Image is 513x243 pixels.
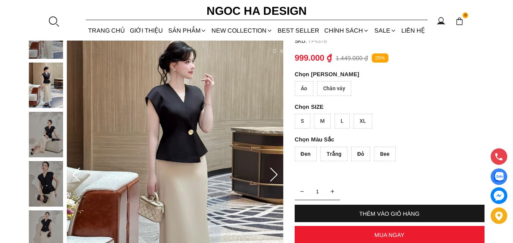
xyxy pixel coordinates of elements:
a: NEW COLLECTION [209,20,275,41]
span: 0 [462,13,469,19]
div: S [295,114,310,129]
p: Màu Sắc [295,136,463,143]
p: [PERSON_NAME] [295,71,463,77]
img: Display image [494,172,504,182]
a: LIÊN HỆ [399,20,427,41]
div: Đen [295,147,317,161]
div: MUA NGAY [295,232,485,238]
div: SẢN PHẨM [166,20,209,41]
div: Chính sách [322,20,372,41]
div: Áo [295,81,313,96]
a: BEST SELLER [275,20,322,41]
a: Display image [491,168,507,185]
p: SIZE [295,103,485,110]
p: 1.449.000 ₫ [336,55,368,62]
p: 999.000 ₫ [295,53,332,63]
div: THÊM VÀO GIỎ HÀNG [295,210,485,217]
p: 25% [372,53,388,63]
a: messenger [491,187,507,204]
img: img-CART-ICON-ksit0nf1 [455,17,464,25]
img: Diva Set_ Áo Rớt Vai Cổ V, Chân Váy Lụa Đuôi Cá A1078+CV134_mini_3 [29,161,63,207]
div: L [335,114,350,129]
div: M [314,114,331,129]
a: Ngoc Ha Design [200,2,314,20]
div: XL [354,114,372,129]
img: Diva Set_ Áo Rớt Vai Cổ V, Chân Váy Lụa Đuôi Cá A1078+CV134_mini_1 [29,63,63,108]
div: Đỏ [351,147,370,161]
a: GIỚI THIỆU [128,20,166,41]
a: TRANG CHỦ [86,20,128,41]
img: Diva Set_ Áo Rớt Vai Cổ V, Chân Váy Lụa Đuôi Cá A1078+CV134_mini_2 [29,112,63,157]
div: Trắng [320,147,347,161]
input: Quantity input [295,184,340,199]
div: Chân váy [317,81,351,96]
p: TP4376 [308,38,485,44]
a: SALE [372,20,399,41]
h6: SKU: [295,38,308,44]
div: Bee [374,147,396,161]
